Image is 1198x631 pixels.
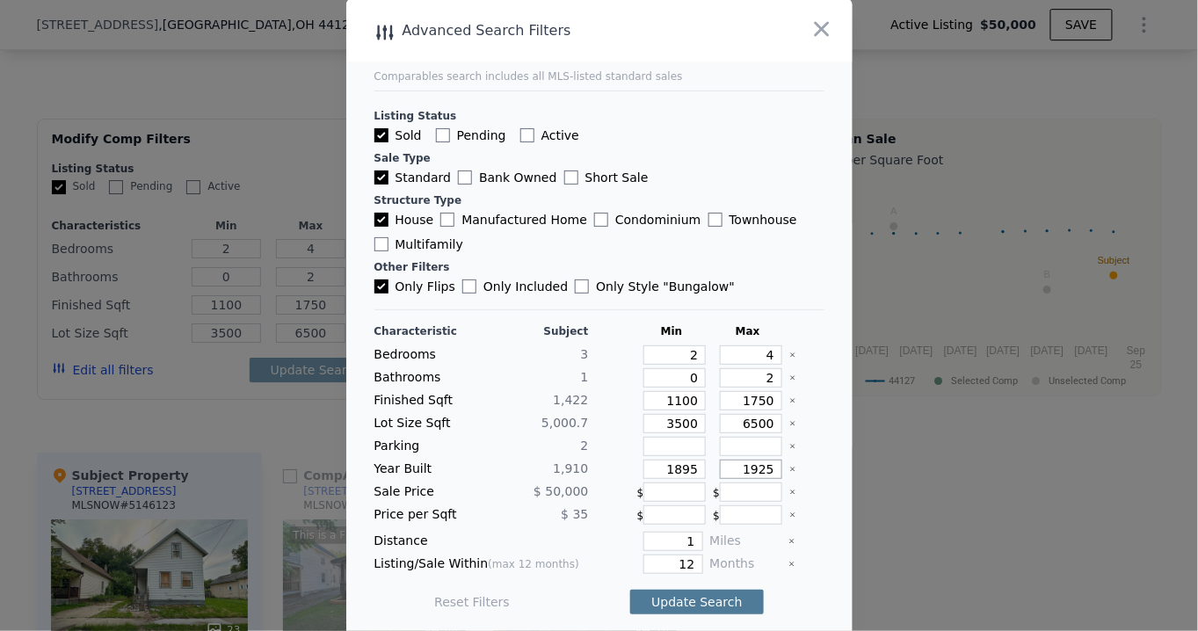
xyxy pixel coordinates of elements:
button: Clear [788,561,795,568]
input: Condominium [594,213,608,227]
span: 3 [581,347,589,361]
span: (max 12 months) [488,558,579,570]
input: Only Style "Bungalow" [575,279,589,294]
input: Only Included [462,279,476,294]
button: Update Search [630,590,763,614]
button: Clear [788,538,795,545]
input: Manufactured Home [440,213,454,227]
label: Only Style " Bungalow " [575,278,735,295]
div: Months [710,555,781,574]
button: Clear [789,489,796,496]
input: Only Flips [374,279,388,294]
input: Pending [436,128,450,142]
div: Distance [374,532,589,551]
button: Clear [789,374,796,381]
label: Bank Owned [458,169,556,186]
label: Manufactured Home [440,211,587,228]
span: 5,000.7 [541,416,588,430]
div: Sale Price [374,482,478,502]
input: Multifamily [374,237,388,251]
div: Min [637,324,707,338]
input: Short Sale [564,170,578,185]
label: Sold [374,127,422,144]
div: Structure Type [374,193,824,207]
label: Condominium [594,211,701,228]
button: Clear [789,511,796,519]
label: Active [520,127,579,144]
div: Max [714,324,783,338]
input: House [374,213,388,227]
div: Bedrooms [374,345,478,365]
button: Clear [789,397,796,404]
span: $ 50,000 [534,484,588,498]
div: Year Built [374,460,478,479]
button: Reset [434,593,510,611]
label: Multifamily [374,236,463,253]
button: Clear [789,466,796,473]
label: House [374,211,434,228]
div: Comparables search includes all MLS-listed standard sales [374,69,824,83]
div: Lot Size Sqft [374,414,478,433]
div: Miles [710,532,781,551]
div: Listing/Sale Within [374,555,589,574]
label: Pending [436,127,506,144]
button: Clear [789,352,796,359]
button: Clear [789,420,796,427]
div: Advanced Search Filters [346,18,751,43]
div: Other Filters [374,260,824,274]
span: 1,910 [553,461,588,475]
div: $ [637,482,707,502]
div: $ [637,505,707,525]
div: $ [714,482,783,502]
label: Only Included [462,278,568,295]
button: Clear [789,443,796,450]
div: Parking [374,437,478,456]
div: Price per Sqft [374,505,478,525]
span: 1 [581,370,589,384]
label: Standard [374,169,452,186]
span: $ 35 [561,507,588,521]
input: Bank Owned [458,170,472,185]
div: Finished Sqft [374,391,478,410]
input: Townhouse [708,213,722,227]
label: Townhouse [708,211,797,228]
div: Listing Status [374,109,824,123]
div: $ [714,505,783,525]
input: Standard [374,170,388,185]
label: Short Sale [564,169,649,186]
span: 1,422 [553,393,588,407]
span: 2 [581,439,589,453]
input: Sold [374,128,388,142]
input: Active [520,128,534,142]
div: Subject [485,324,589,338]
div: Characteristic [374,324,478,338]
div: Bathrooms [374,368,478,388]
label: Only Flips [374,278,456,295]
div: Sale Type [374,151,824,165]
